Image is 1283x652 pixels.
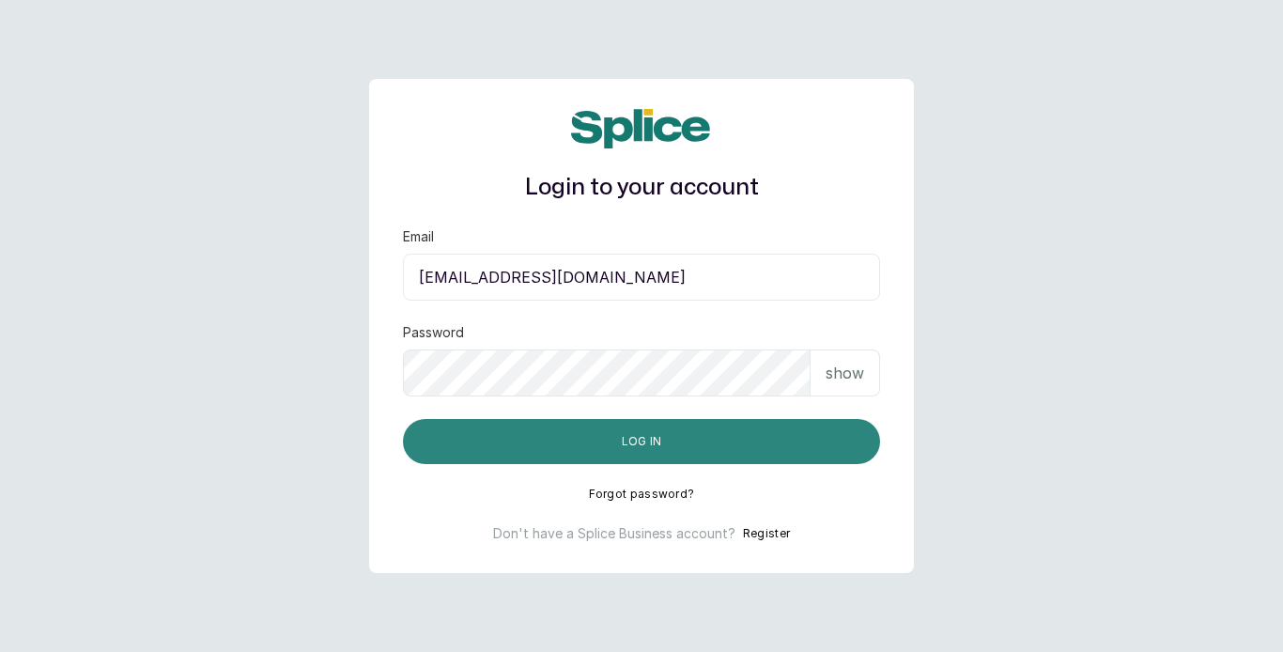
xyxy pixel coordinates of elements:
[743,524,790,543] button: Register
[403,171,880,205] h1: Login to your account
[403,419,880,464] button: Log in
[826,362,864,384] p: show
[493,524,735,543] p: Don't have a Splice Business account?
[589,487,695,502] button: Forgot password?
[403,254,880,301] input: email@acme.com
[403,323,464,342] label: Password
[403,227,434,246] label: Email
